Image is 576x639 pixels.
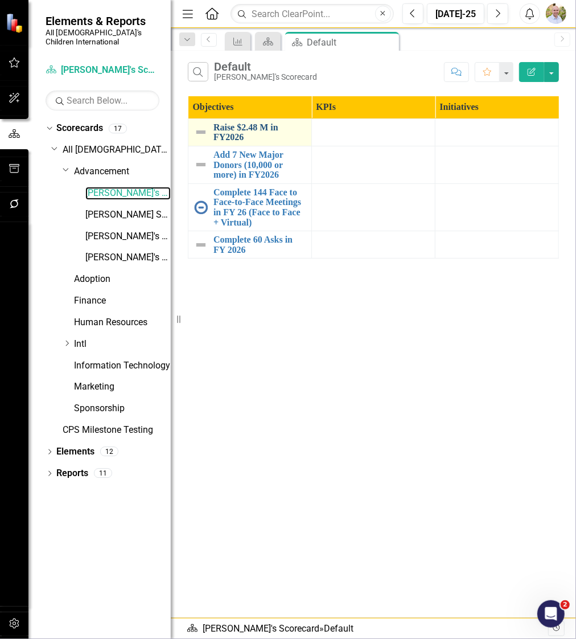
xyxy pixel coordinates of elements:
[427,3,484,24] button: [DATE]-25
[194,200,208,214] img: No Information
[213,235,306,255] a: Complete 60 Asks in FY 2026
[63,424,171,437] a: CPS Milestone Testing
[194,158,208,171] img: Not Defined
[307,35,396,50] div: Default
[546,3,566,24] img: Nate Dawson
[85,208,171,222] a: [PERSON_NAME] Scorecard
[213,150,306,180] a: Add 7 New Major Donors (10,000 or more) in FY2026
[74,165,171,178] a: Advancement
[56,122,103,135] a: Scorecards
[85,251,171,264] a: [PERSON_NAME]'s Scorecard
[46,28,159,47] small: All [DEMOGRAPHIC_DATA]'s Children International
[188,231,312,259] td: Double-Click to Edit Right Click for Context Menu
[63,144,171,157] a: All [DEMOGRAPHIC_DATA]'s Children International
[56,445,94,458] a: Elements
[203,623,319,634] a: [PERSON_NAME]'s Scorecard
[6,13,26,33] img: ClearPoint Strategy
[46,91,159,110] input: Search Below...
[213,122,306,142] a: Raise $2.48 M in FY2026
[214,60,317,73] div: Default
[214,73,317,81] div: [PERSON_NAME]'s Scorecard
[74,273,171,286] a: Adoption
[561,600,570,609] span: 2
[100,447,118,457] div: 12
[188,118,312,146] td: Double-Click to Edit Right Click for Context Menu
[537,600,565,628] iframe: Intercom live chat
[74,359,171,372] a: Information Technology
[194,125,208,139] img: Not Defined
[74,316,171,329] a: Human Resources
[324,623,353,634] div: Default
[74,338,171,351] a: Intl
[85,187,171,200] a: [PERSON_NAME]'s Scorecard
[188,183,312,231] td: Double-Click to Edit Right Click for Context Menu
[431,7,480,21] div: [DATE]-25
[46,64,159,77] a: [PERSON_NAME]'s Scorecard
[74,380,171,394] a: Marketing
[56,467,88,480] a: Reports
[213,187,306,227] a: Complete 144 Face to Face-to-Face Meetings in FY 26 (Face to Face + Virtual)
[85,230,171,243] a: [PERSON_NAME]'s Scorecard
[187,622,548,636] div: »
[74,402,171,415] a: Sponsorship
[74,294,171,308] a: Finance
[188,146,312,184] td: Double-Click to Edit Right Click for Context Menu
[109,124,127,133] div: 17
[46,14,159,28] span: Elements & Reports
[231,4,394,24] input: Search ClearPoint...
[94,469,112,478] div: 11
[194,238,208,252] img: Not Defined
